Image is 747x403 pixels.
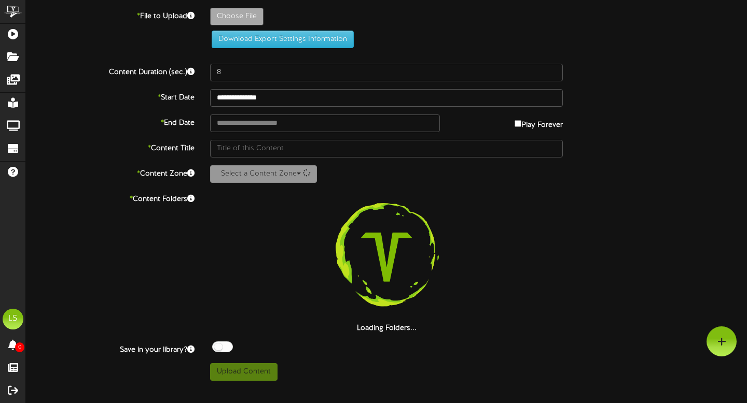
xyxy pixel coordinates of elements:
[18,89,202,103] label: Start Date
[357,324,417,332] strong: Loading Folders...
[18,191,202,205] label: Content Folders
[18,165,202,179] label: Content Zone
[18,114,202,128] label: End Date
[15,342,24,352] span: 0
[206,35,354,43] a: Download Export Settings Information
[320,191,453,323] img: loading-spinner-3.png
[18,140,202,154] label: Content Title
[210,363,278,381] button: Upload Content
[18,64,202,78] label: Content Duration (sec.)
[515,114,563,131] label: Play Forever
[210,140,563,157] input: Title of this Content
[18,341,202,355] label: Save in your library?
[18,8,202,22] label: File to Upload
[3,309,23,329] div: LS
[515,120,521,127] input: Play Forever
[210,165,317,183] button: Select a Content Zone
[212,31,354,48] button: Download Export Settings Information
